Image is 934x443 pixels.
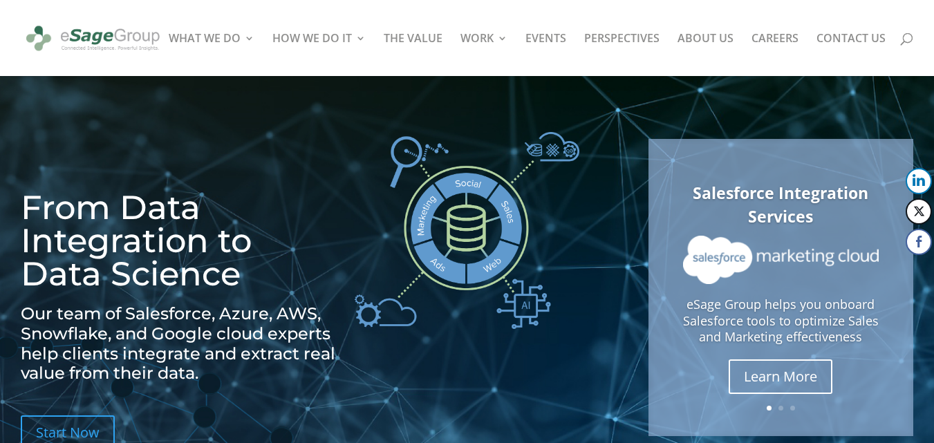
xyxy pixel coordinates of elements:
[584,33,660,76] a: PERSPECTIVES
[906,229,932,255] button: Facebook Share
[384,33,442,76] a: THE VALUE
[816,33,886,76] a: CONTACT US
[751,33,798,76] a: CAREERS
[906,168,932,194] button: LinkedIn Share
[460,33,507,76] a: WORK
[729,359,832,394] a: Learn More
[525,33,566,76] a: EVENTS
[272,33,366,76] a: HOW WE DO IT
[693,182,868,228] a: Salesforce Integration Services
[21,191,339,297] h1: From Data Integration to Data Science
[24,19,162,57] img: eSage Group
[678,33,734,76] a: ABOUT US
[683,296,879,346] p: eSage Group helps you onboard Salesforce tools to optimize Sales and Marketing effectiveness
[169,33,254,76] a: WHAT WE DO
[906,198,932,225] button: Twitter Share
[767,406,772,411] a: 1
[21,304,339,390] h2: Our team of Salesforce, Azure, AWS, Snowflake, and Google cloud experts help clients integrate an...
[790,406,795,411] a: 3
[778,406,783,411] a: 2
